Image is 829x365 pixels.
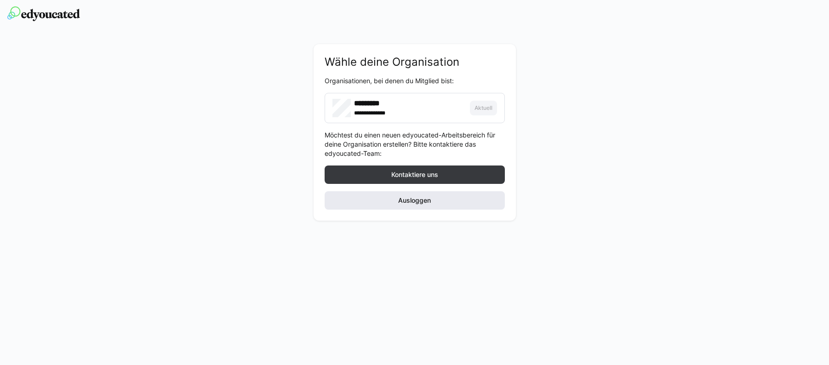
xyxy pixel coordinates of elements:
[325,55,505,69] h2: Wähle deine Organisation
[325,131,505,158] p: Möchtest du einen neuen edyoucated-Arbeitsbereich für deine Organisation erstellen? Bitte kontakt...
[470,101,497,115] button: Aktuell
[325,191,505,210] button: Ausloggen
[397,196,432,205] span: Ausloggen
[7,6,80,21] img: edyoucated
[325,165,505,184] button: Kontaktiere uns
[390,170,440,179] span: Kontaktiere uns
[325,76,505,86] p: Organisationen, bei denen du Mitglied bist:
[474,104,493,112] span: Aktuell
